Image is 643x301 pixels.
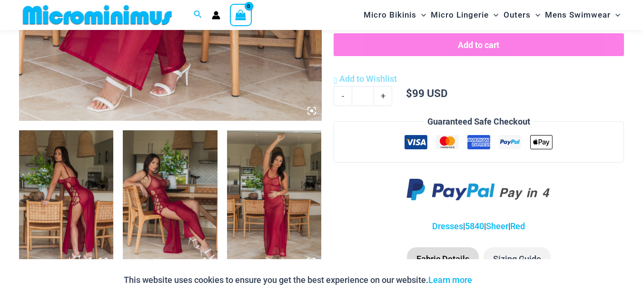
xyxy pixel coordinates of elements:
[334,33,624,56] button: Add to cart
[479,269,520,291] button: Accept
[361,3,428,27] a: Micro BikinisMenu ToggleMenu Toggle
[407,247,479,271] li: Fabric Details
[339,74,397,84] span: Add to Wishlist
[545,3,611,27] span: Mens Swimwear
[465,221,484,231] a: 5840
[334,219,624,233] p: | | |
[212,11,220,19] a: Account icon link
[432,221,463,231] a: Dresses
[194,9,202,21] a: Search icon link
[510,221,525,231] a: Red
[374,86,392,106] a: +
[334,86,352,106] a: -
[123,130,217,272] img: Pursuit Ruby Red 5840 Dress
[227,130,321,272] img: Pursuit Ruby Red 5840 Dress
[489,3,498,27] span: Menu Toggle
[486,221,508,231] a: Sheer
[501,3,543,27] a: OutersMenu ToggleMenu Toggle
[504,3,531,27] span: Outers
[360,1,624,29] nav: Site Navigation
[230,4,252,26] a: View Shopping Cart, empty
[416,3,426,27] span: Menu Toggle
[364,3,416,27] span: Micro Bikinis
[428,275,472,285] a: Learn more
[352,86,374,106] input: Product quantity
[531,3,540,27] span: Menu Toggle
[406,86,412,100] span: $
[431,3,489,27] span: Micro Lingerie
[484,247,551,271] li: Sizing Guide
[428,3,501,27] a: Micro LingerieMenu ToggleMenu Toggle
[124,273,472,287] p: This website uses cookies to ensure you get the best experience on our website.
[543,3,623,27] a: Mens SwimwearMenu ToggleMenu Toggle
[19,130,113,272] img: Pursuit Ruby Red 5840 Dress
[424,115,534,129] legend: Guaranteed Safe Checkout
[406,86,447,100] bdi: 99 USD
[334,72,397,86] a: Add to Wishlist
[611,3,620,27] span: Menu Toggle
[19,4,176,26] img: MM SHOP LOGO FLAT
